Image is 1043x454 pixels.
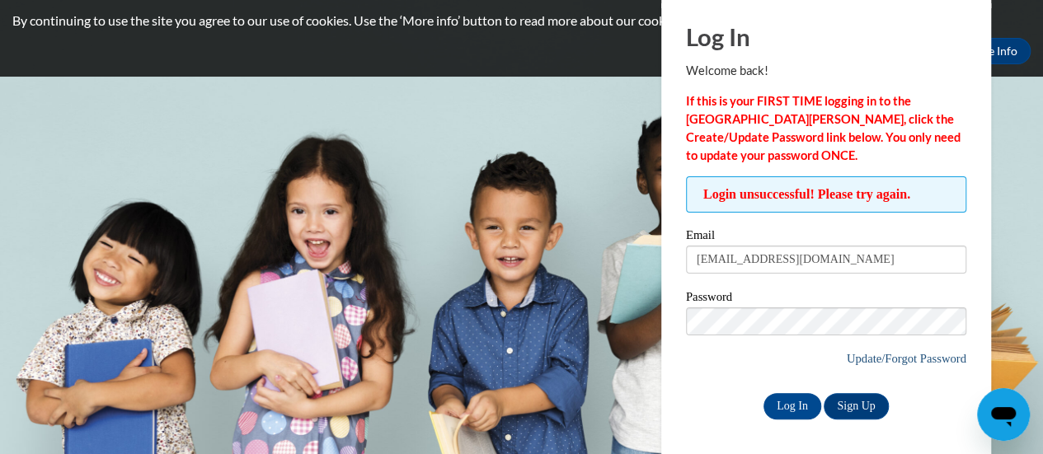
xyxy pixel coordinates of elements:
input: Log In [763,393,821,419]
h1: Log In [686,20,966,54]
label: Password [686,291,966,307]
a: Sign Up [824,393,888,419]
label: Email [686,229,966,246]
p: Welcome back! [686,62,966,80]
a: More Info [953,38,1031,64]
a: Update/Forgot Password [847,352,966,365]
strong: If this is your FIRST TIME logging in to the [GEOGRAPHIC_DATA][PERSON_NAME], click the Create/Upd... [686,94,961,162]
span: Login unsuccessful! Please try again. [686,176,966,213]
iframe: Button to launch messaging window [977,388,1030,441]
p: By continuing to use the site you agree to our use of cookies. Use the ‘More info’ button to read... [12,12,1031,30]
